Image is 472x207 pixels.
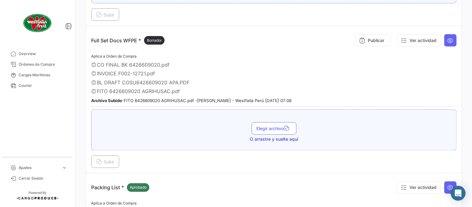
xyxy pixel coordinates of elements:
span: Cargas Marítimas [19,72,67,78]
button: Elegir archivo [252,122,297,135]
span: Aplica a Orden de Compra [91,201,137,206]
p: Full Set Docs WFPE * [91,36,165,45]
button: Ver actividad [397,34,441,47]
span: Ajustes [19,165,59,171]
span: Borrador [147,38,162,43]
button: Publicar [355,34,391,47]
img: client-50.png [22,7,53,39]
button: Subir [91,156,119,168]
span: BL DRAFT COSU6426609020 APA.PDF [97,79,189,86]
span: expand_more [62,165,67,171]
a: Overview [5,49,70,59]
span: Aprobado [130,185,147,191]
b: Archivo Subido [91,98,122,103]
p: Packing List * [91,183,149,192]
span: FITO 6426609020 AGRIHUSAC.pdf [97,88,180,95]
span: Subir [96,159,114,165]
button: Ver actividad [397,181,441,194]
span: Cerrar Sesión [19,176,67,181]
span: CO FINAL BK 6426609020.pdf [97,62,170,68]
span: Órdenes de Compra [19,62,67,67]
span: INVOICE F002-12721.pdf [97,70,155,77]
span: Subir [96,12,114,17]
a: Cargas Marítimas [5,70,70,80]
button: Subir [91,8,119,21]
span: O arrastre y suelte aquí [250,136,298,143]
span: Overview [19,51,67,57]
span: Aplica a Orden de Compra [91,54,137,59]
div: Abrir Intercom Messenger [451,186,466,201]
a: Órdenes de Compra [5,59,70,70]
a: Courier [5,80,70,91]
small: - FITO 6426609020 AGRIHUSAC.pdf - [PERSON_NAME] - Westfalia Perú [DATE] 07:08 [91,98,292,103]
span: Courier [19,83,67,88]
span: Elegir archivo [257,126,292,131]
